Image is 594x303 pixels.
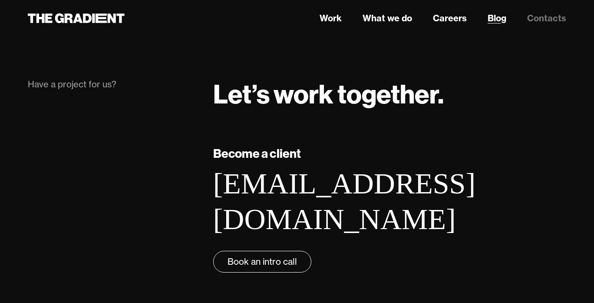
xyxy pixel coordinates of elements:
[320,12,342,25] a: Work
[433,12,467,25] a: Careers
[213,77,444,110] strong: Let’s work together.
[363,12,412,25] a: What we do
[488,12,506,25] a: Blog
[28,78,196,90] div: Have a project for us?
[527,12,566,25] a: Contacts
[213,146,301,161] strong: Become a client
[213,167,475,236] a: [EMAIL_ADDRESS][DOMAIN_NAME]‍
[213,251,311,273] a: Book an intro call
